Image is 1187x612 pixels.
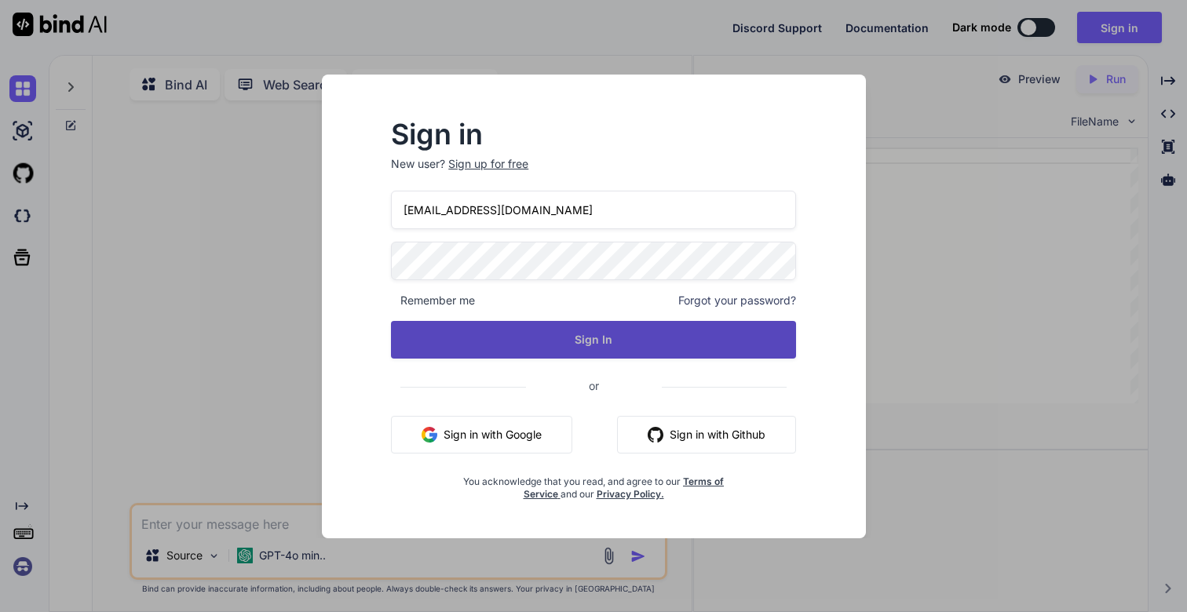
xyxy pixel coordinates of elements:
[391,293,475,308] span: Remember me
[391,416,572,454] button: Sign in with Google
[678,293,796,308] span: Forgot your password?
[391,191,796,229] input: Login or Email
[458,466,729,501] div: You acknowledge that you read, and agree to our and our
[597,488,664,500] a: Privacy Policy.
[526,366,662,405] span: or
[648,427,663,443] img: github
[422,427,437,443] img: google
[448,156,528,172] div: Sign up for free
[524,475,725,500] a: Terms of Service
[391,122,796,147] h2: Sign in
[391,156,796,191] p: New user?
[391,321,796,359] button: Sign In
[617,416,796,454] button: Sign in with Github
